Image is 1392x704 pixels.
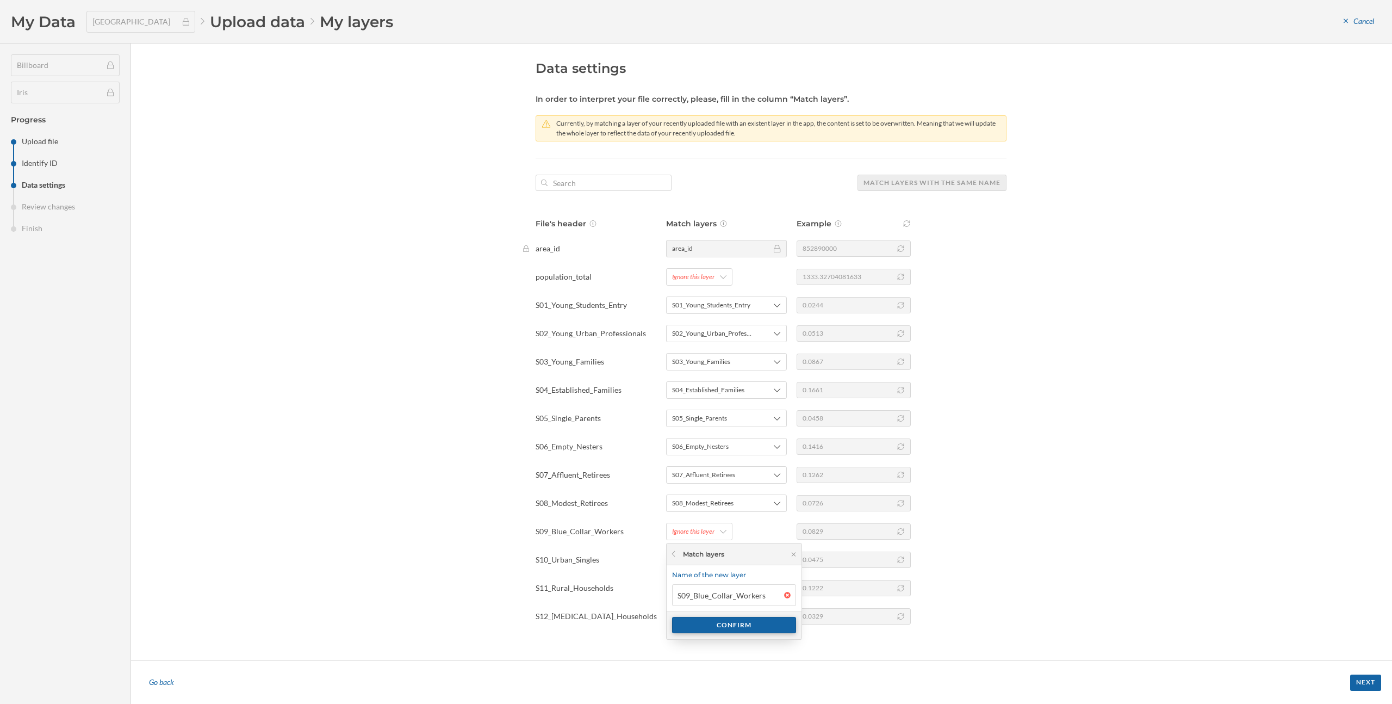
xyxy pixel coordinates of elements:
[672,357,730,367] span: S03_Young_Families
[536,526,650,537] p: S09_Blue_Collar_Workers
[11,158,120,169] li: Identify ID
[672,300,750,310] span: S01_Young_Students_Entry
[536,583,650,594] p: S11_Rural_Households
[11,54,120,76] div: Billboard
[672,584,784,606] input: Name of the new layer
[672,272,714,282] div: Ignore this layer
[536,60,1006,77] h2: Data settings
[11,114,120,125] h4: Progress
[11,82,120,103] div: Iris
[536,441,650,452] p: S06_Empty_Nesters
[672,413,727,423] span: S05_Single_Parents
[803,527,823,536] span: 0.0829
[803,413,823,423] span: 0.0458
[536,498,650,509] p: S08_Modest_Retirees
[536,218,650,229] div: File's header
[672,329,754,338] span: S02_Young_Urban_Professionals
[536,611,650,622] p: S12_[MEDICAL_DATA]_Households
[797,218,911,229] div: Example
[536,554,650,565] p: S10_Urban_Singles
[536,470,650,480] p: S07_Affluent_Retirees
[803,498,823,508] span: 0.0726
[672,527,714,536] div: Ignore this layer
[803,583,823,593] span: 0.1222
[536,243,650,254] p: area_id
[803,357,823,367] span: 0.0867
[803,470,823,480] span: 0.1262
[803,329,823,338] span: 0.0513
[536,300,650,311] p: S01_Young_Students_Entry
[536,328,650,339] p: S02_Young_Urban_Professionals
[536,356,650,367] p: S03_Young_Families
[803,244,837,254] span: 852890000
[672,244,693,254] span: area_id
[672,442,729,452] span: S06_Empty_Nesters
[672,498,734,508] span: S08_Modest_Retirees
[11,136,120,147] li: Upload file
[11,223,120,234] li: Finish
[22,8,74,17] span: Assistance
[11,180,120,190] li: Data settings
[536,385,650,396] p: S04_Established_Families
[11,201,120,212] li: Review changes
[672,470,735,480] span: S07_Affluent_Retirees
[803,385,823,395] span: 0.1661
[142,673,180,692] div: Go back
[666,218,780,229] div: Match layers
[536,413,650,424] p: S05_Single_Parents
[672,571,796,579] div: Name of the new layer
[683,549,724,559] div: Match layers
[536,94,1006,104] h4: In order to interpret your file correctly, please, fill in the column “Match layers”.
[803,272,861,282] span: 1333.32704081633
[803,300,823,310] span: 0.0244
[672,385,744,395] span: S04_Established_Families
[556,119,1000,138] p: Currently, by matching a layer of your recently uploaded file with an existent layer in the app, ...
[536,271,650,282] p: population_total
[803,612,823,621] span: 0.0329
[803,555,823,565] span: 0.0475
[803,442,823,452] span: 0.1416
